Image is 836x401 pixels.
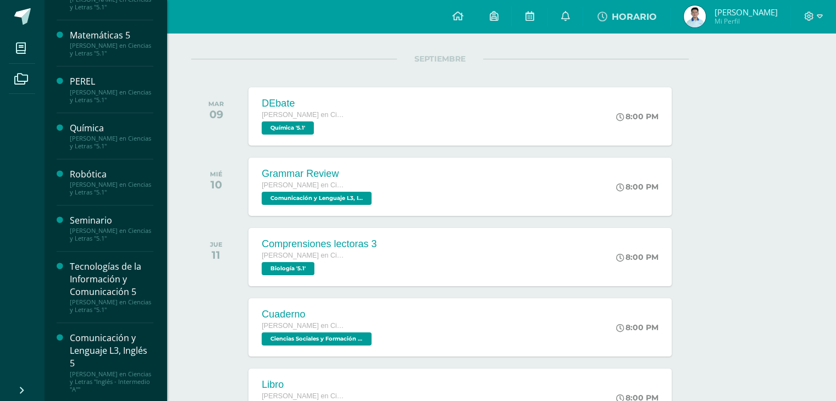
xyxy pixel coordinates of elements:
div: [PERSON_NAME] en Ciencias y Letras "5.1" [70,88,153,104]
a: Matemáticas 5[PERSON_NAME] en Ciencias y Letras "5.1" [70,29,153,57]
div: 8:00 PM [616,182,658,192]
span: [PERSON_NAME] en Ciencias y Letras [262,322,344,330]
div: PEREL [70,75,153,88]
div: Cuaderno [262,309,374,320]
div: [PERSON_NAME] en Ciencias y Letras "5.1" [70,42,153,57]
a: Química[PERSON_NAME] en Ciencias y Letras "5.1" [70,122,153,150]
span: SEPTIEMBRE [397,54,483,64]
span: [PERSON_NAME] [714,7,777,18]
div: 8:00 PM [616,112,658,121]
span: Comunicación y Lenguaje L3, Inglés 5 'Inglés - Intermedio "A"' [262,192,372,205]
span: [PERSON_NAME] en Ciencias y Letras [262,181,344,189]
span: [PERSON_NAME] en Ciencias y Letras [262,111,344,119]
div: Libro [262,379,374,391]
div: Robótica [70,168,153,181]
span: HORARIO [611,12,656,22]
div: Grammar Review [262,168,374,180]
span: Mi Perfil [714,16,777,26]
a: Tecnologías de la Información y Comunicación 5[PERSON_NAME] en Ciencias y Letras "5.1" [70,260,153,314]
img: c51e7016b353f50c1cab39c14649eb89.png [684,5,706,27]
a: Comunicación y Lenguaje L3, Inglés 5[PERSON_NAME] en Ciencias y Letras "Inglés - Intermedio "A"" [70,332,153,393]
a: Robótica[PERSON_NAME] en Ciencias y Letras "5.1" [70,168,153,196]
div: 11 [210,248,223,261]
div: JUE [210,241,223,248]
div: Comprensiones lectoras 3 [262,238,377,250]
div: [PERSON_NAME] en Ciencias y Letras "5.1" [70,181,153,196]
div: Matemáticas 5 [70,29,153,42]
span: Química '5.1' [262,121,314,135]
div: DEbate [262,98,344,109]
div: MIÉ [210,170,223,178]
div: [PERSON_NAME] en Ciencias y Letras "5.1" [70,298,153,314]
div: MAR [208,100,224,108]
div: 09 [208,108,224,121]
div: Comunicación y Lenguaje L3, Inglés 5 [70,332,153,370]
div: [PERSON_NAME] en Ciencias y Letras "5.1" [70,135,153,150]
div: 8:00 PM [616,322,658,332]
div: Seminario [70,214,153,227]
a: PEREL[PERSON_NAME] en Ciencias y Letras "5.1" [70,75,153,103]
span: Ciencias Sociales y Formación Ciudadana 5 '5.1' [262,332,372,346]
div: Tecnologías de la Información y Comunicación 5 [70,260,153,298]
div: [PERSON_NAME] en Ciencias y Letras "5.1" [70,227,153,242]
div: [PERSON_NAME] en Ciencias y Letras "Inglés - Intermedio "A"" [70,370,153,393]
div: 8:00 PM [616,252,658,262]
span: Biología '5.1' [262,262,314,275]
a: Seminario[PERSON_NAME] en Ciencias y Letras "5.1" [70,214,153,242]
div: 10 [210,178,223,191]
span: [PERSON_NAME] en Ciencias y Letras [262,392,344,400]
div: Química [70,122,153,135]
span: [PERSON_NAME] en Ciencias y Letras [262,252,344,259]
